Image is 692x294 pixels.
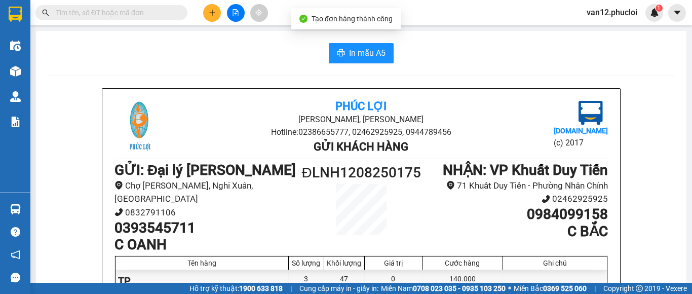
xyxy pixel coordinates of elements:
[579,101,603,125] img: logo.jpg
[324,270,365,292] div: 47
[506,259,604,267] div: Ghi chú
[250,4,268,22] button: aim
[367,259,419,267] div: Giá trị
[291,259,321,267] div: Số lượng
[299,283,378,294] span: Cung cấp máy in - giấy in:
[9,7,22,22] img: logo-vxr
[423,223,608,240] h1: C BẮC
[10,66,21,77] img: warehouse-icon
[299,15,307,23] span: check-circle
[657,5,661,12] span: 1
[11,227,20,237] span: question-circle
[42,9,49,16] span: search
[197,113,525,126] li: [PERSON_NAME], [PERSON_NAME]
[255,9,262,16] span: aim
[11,250,20,260] span: notification
[514,283,587,294] span: Miền Bắc
[197,126,525,138] li: Hotline: 02386655777, 02462925925, 0944789456
[446,181,455,190] span: environment
[10,41,21,51] img: warehouse-icon
[118,259,286,267] div: Tên hàng
[365,270,422,292] div: 0
[189,283,283,294] span: Hỗ trợ kỹ thuật:
[289,270,324,292] div: 3
[327,259,362,267] div: Khối lượng
[227,4,245,22] button: file-add
[203,4,221,22] button: plus
[10,204,21,214] img: warehouse-icon
[114,101,165,152] img: logo.jpg
[209,9,216,16] span: plus
[423,179,608,193] li: 71 Khuất Duy Tiến - Phường Nhân Chính
[594,283,596,294] span: |
[349,47,386,59] span: In mẫu A5
[422,270,503,292] div: 140.000
[114,236,299,253] h1: C OANH
[239,284,283,292] strong: 1900 633 818
[114,162,296,178] b: GỬI : Đại lý [PERSON_NAME]
[579,6,645,19] span: van12.phucloi
[114,219,299,237] h1: 0393545711
[554,136,608,149] li: (c) 2017
[290,283,292,294] span: |
[329,43,394,63] button: printerIn mẫu A5
[114,208,123,216] span: phone
[114,179,299,206] li: Chợ [PERSON_NAME], Nghi Xuân, [GEOGRAPHIC_DATA]
[673,8,682,17] span: caret-down
[114,206,299,219] li: 0832791106
[543,284,587,292] strong: 0369 525 060
[443,162,608,178] b: NHẬN : VP Khuất Duy Tiến
[508,286,511,290] span: ⚪️
[668,4,686,22] button: caret-down
[423,192,608,206] li: 02462925925
[656,5,663,12] sup: 1
[56,7,175,18] input: Tìm tên, số ĐT hoặc mã đơn
[413,284,506,292] strong: 0708 023 035 - 0935 103 250
[312,15,393,23] span: Tạo đơn hàng thành công
[423,206,608,223] h1: 0984099158
[299,162,423,184] h1: ĐLNH1208250175
[314,140,408,153] b: Gửi khách hàng
[114,181,123,190] span: environment
[10,117,21,127] img: solution-icon
[542,195,550,203] span: phone
[11,273,20,282] span: message
[116,270,289,292] div: TP
[335,100,387,113] b: Phúc Lợi
[10,91,21,102] img: warehouse-icon
[636,285,643,292] span: copyright
[381,283,506,294] span: Miền Nam
[337,49,345,58] span: printer
[650,8,659,17] img: icon-new-feature
[425,259,500,267] div: Cước hàng
[232,9,239,16] span: file-add
[554,127,608,135] b: [DOMAIN_NAME]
